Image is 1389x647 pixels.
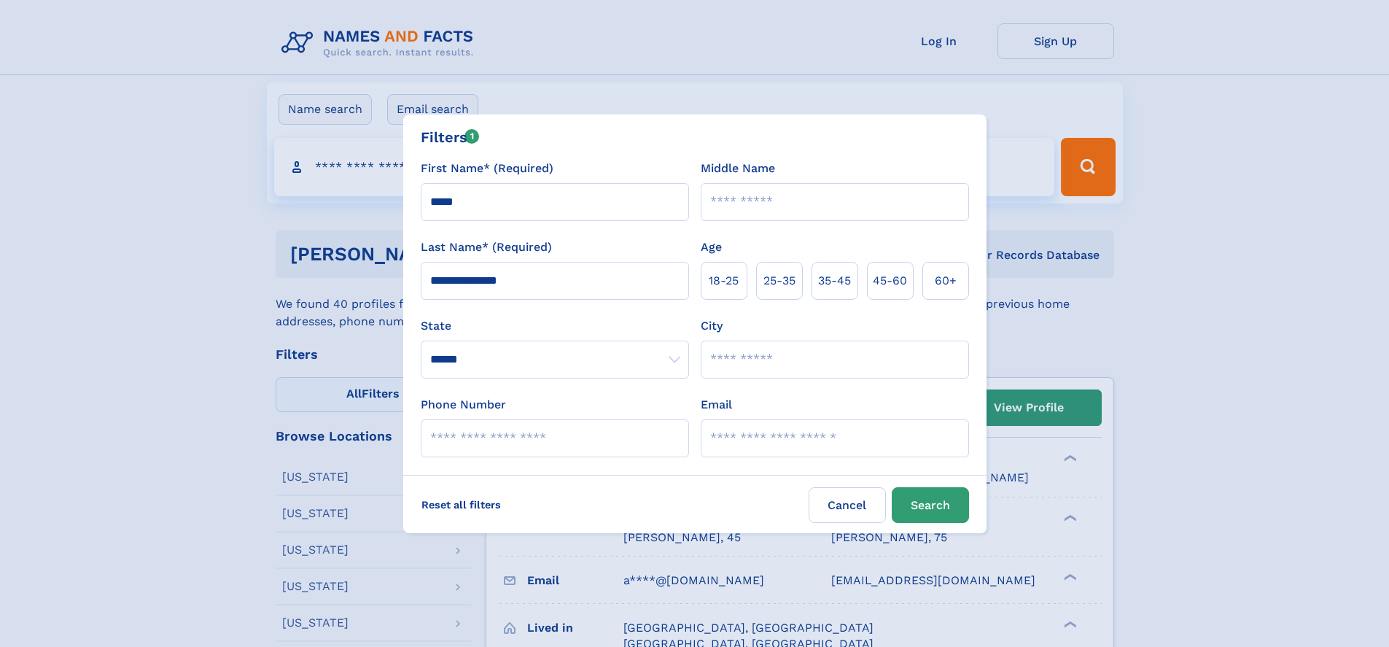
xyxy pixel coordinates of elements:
span: 35‑45 [818,272,851,290]
div: Filters [421,126,480,148]
label: Cancel [809,487,886,523]
label: Reset all filters [412,487,510,522]
label: Last Name* (Required) [421,239,552,256]
span: 25‑35 [763,272,795,290]
label: City [701,317,723,335]
span: 18‑25 [709,272,739,290]
label: Phone Number [421,396,506,414]
label: State [421,317,689,335]
label: Email [701,396,732,414]
label: Age [701,239,722,256]
span: 45‑60 [873,272,907,290]
span: 60+ [935,272,957,290]
button: Search [892,487,969,523]
label: Middle Name [701,160,775,177]
label: First Name* (Required) [421,160,553,177]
